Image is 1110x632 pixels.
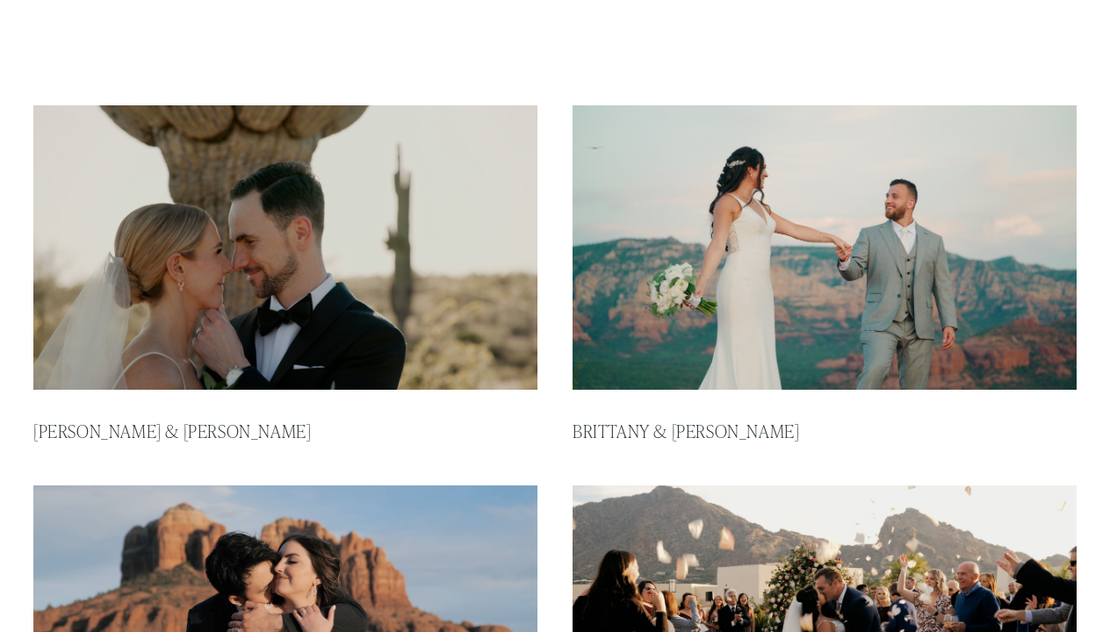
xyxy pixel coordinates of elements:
a: Brittany & [PERSON_NAME] [573,419,799,442]
img: Catherine &amp; Patrick [31,104,540,391]
a: [PERSON_NAME] & [PERSON_NAME] [33,419,311,442]
img: Brittany &amp; Anthony [570,104,1079,391]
